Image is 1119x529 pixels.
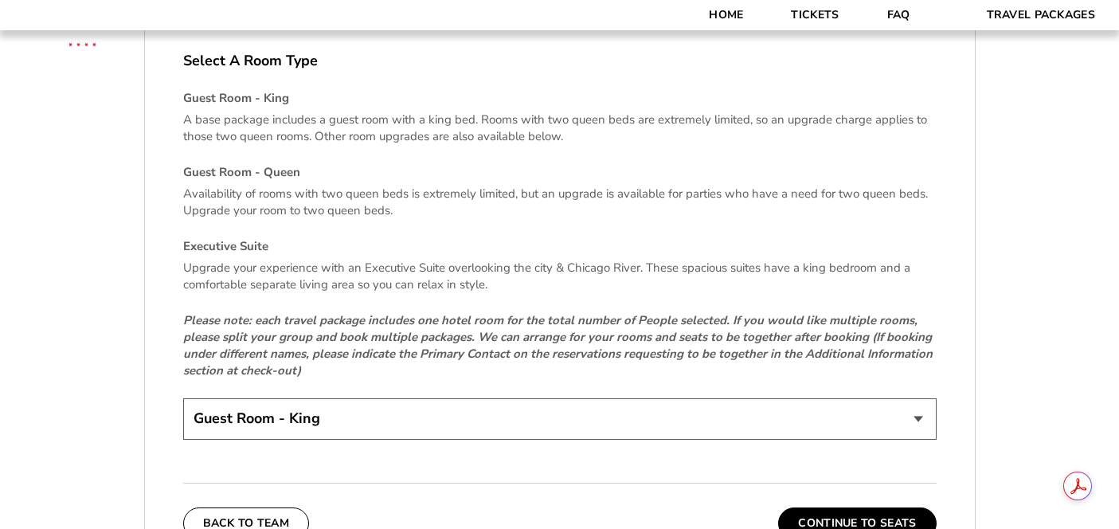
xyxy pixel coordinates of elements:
h4: Executive Suite [183,238,937,255]
h4: Guest Room - Queen [183,164,937,181]
img: CBS Sports Thanksgiving Classic [48,8,117,77]
em: Please note: each travel package includes one hotel room for the total number of People selected.... [183,312,933,378]
h4: Guest Room - King [183,90,937,107]
p: Availability of rooms with two queen beds is extremely limited, but an upgrade is available for p... [183,186,937,219]
p: A base package includes a guest room with a king bed. Rooms with two queen beds are extremely lim... [183,112,937,145]
p: Upgrade your experience with an Executive Suite overlooking the city & Chicago River. These spaci... [183,260,937,293]
label: Select A Room Type [183,51,937,71]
